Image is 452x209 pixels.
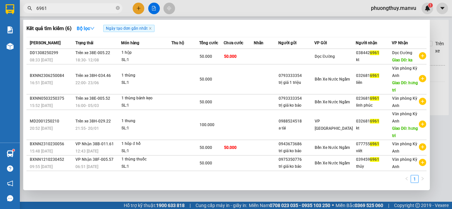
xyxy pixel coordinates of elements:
span: 6961 [370,96,379,101]
img: warehouse-icon [7,43,14,50]
div: 1 hộp [121,49,171,56]
span: Ngày tạo đơn gần nhất [103,25,155,32]
div: 0793333354 [279,72,314,79]
span: VP Gửi [314,41,327,45]
span: plus-circle [419,143,426,151]
div: DD1308250299 [30,50,73,56]
span: Chưa cước [224,41,243,45]
div: SL: 1 [121,125,171,132]
span: close-circle [116,6,120,10]
span: 21:55 - 20/01 [75,126,99,131]
span: Trên xe 38E-005.22 [75,51,110,55]
button: left [403,175,411,183]
span: 6961 [370,157,379,162]
sup: 1 [13,149,15,151]
div: 0793333354 [279,95,314,102]
div: 032681 [356,118,391,125]
span: 50.000 [200,145,212,150]
span: question-circle [7,165,13,172]
li: Previous Page [403,175,411,183]
span: plus-circle [419,52,426,59]
span: 50.000 [200,77,212,82]
input: Tìm tên, số ĐT hoặc mã đơn [36,5,114,12]
div: 1 hôp đ hồ [121,140,171,148]
span: 100.000 [200,122,214,127]
span: 6961 [370,119,379,123]
div: liên [356,79,391,86]
span: 08:33 [DATE] [30,58,53,62]
span: 50.000 [200,100,212,104]
span: 22:00 - 23/06 [75,81,99,85]
img: solution-icon [7,26,14,33]
span: VP Nhận 38F-005.57 [75,157,113,162]
img: logo-vxr [6,4,14,14]
div: SL: 1 [121,148,171,155]
div: trị giá 1 triệu [279,79,314,86]
span: VP [GEOGRAPHIC_DATA] [315,119,353,131]
div: BXNN2306250084 [30,72,73,79]
div: 023681 [356,95,391,102]
div: kt [356,125,391,132]
span: Dọc Đường [315,54,335,59]
span: Dọc Đường [392,51,413,55]
span: Văn phòng Kỳ Anh [392,157,418,169]
span: Thu hộ [171,41,184,45]
button: Bộ lọcdown [71,23,100,34]
span: plus-circle [419,75,426,82]
li: Next Page [419,175,427,183]
span: Văn phòng Kỳ Anh [392,96,418,108]
div: tri giá ko báo [279,163,314,170]
a: 1 [411,175,418,183]
span: VP Nhận 38B-011.61 [75,142,114,146]
span: 18:30 - 12/08 [75,58,99,62]
div: SL: 1 [121,56,171,64]
div: 1 thung [121,118,171,125]
div: SL: 1 [121,163,171,170]
span: Người gửi [278,41,296,45]
span: Giao DĐ: ka [392,58,413,62]
span: Bến Xe Nước Ngầm [315,100,350,104]
div: viêt [356,148,391,155]
span: 15:48 [DATE] [30,149,53,154]
span: 6961 [370,73,379,78]
span: message [7,195,13,201]
span: 50.000 [224,145,237,150]
span: search [27,6,32,11]
span: Bến Xe Nước Ngầm [315,145,350,150]
span: Trạng thái [75,41,93,45]
div: MD2001250210 [30,118,73,125]
h3: Kết quả tìm kiếm ( 6 ) [26,25,71,32]
span: plus-circle [419,159,426,166]
span: 6961 [370,51,379,55]
span: close [149,27,152,30]
div: BXNN2310230056 [30,141,73,148]
span: Bến Xe Nước Ngầm [315,77,350,82]
div: kt [356,56,391,63]
span: Món hàng [121,41,139,45]
div: a tài [279,125,314,132]
span: Bến Xe Nước Ngầm [315,161,350,165]
span: 09:55 [DATE] [30,164,53,169]
span: 50.000 [224,54,237,59]
div: 038442 [356,50,391,56]
div: SL: 1 [121,79,171,87]
span: 16:51 [DATE] [30,81,53,85]
span: 12:43 [DATE] [75,149,98,154]
div: trị giá ko báo [279,102,314,109]
span: Trên xe 38H-034.46 [75,73,111,78]
strong: Bộ lọc [77,26,95,31]
span: 15:52 [DATE] [30,103,53,108]
span: 50.000 [200,161,212,165]
div: 077755 [356,141,391,148]
div: 0988524518 [279,118,314,125]
span: Người nhận [356,41,377,45]
span: 16:00 - 05/03 [75,103,99,108]
span: 06:51 [DATE] [75,164,98,169]
span: 50.000 [200,54,212,59]
span: plus-circle [419,121,426,128]
span: 20:52 [DATE] [30,126,53,131]
div: 039459 [356,156,391,163]
span: notification [7,180,13,187]
img: warehouse-icon [7,150,14,157]
div: SL: 1 [121,102,171,109]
